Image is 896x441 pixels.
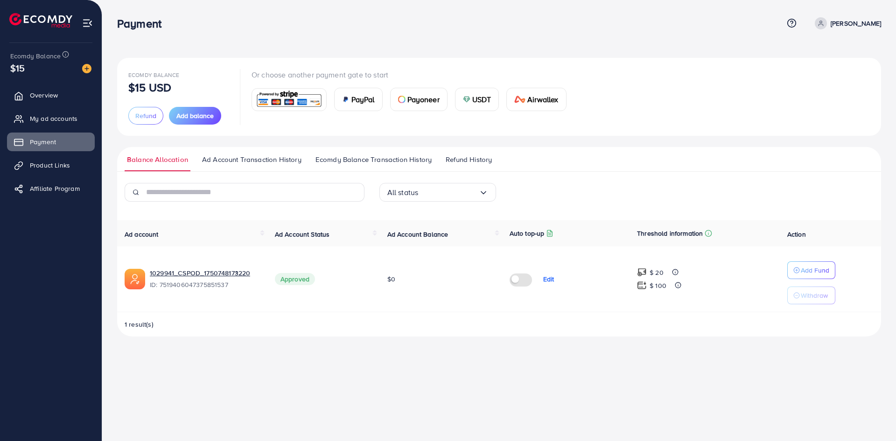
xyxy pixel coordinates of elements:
[30,91,58,100] span: Overview
[176,111,214,120] span: Add balance
[856,399,889,434] iframe: Chat
[128,107,163,125] button: Refund
[128,82,171,93] p: $15 USD
[82,64,91,73] img: image
[510,228,545,239] p: Auto top-up
[202,154,301,165] span: Ad Account Transaction History
[125,269,145,289] img: ic-ads-acc.e4c84228.svg
[252,69,574,80] p: Or choose another payment gate to start
[135,111,156,120] span: Refund
[390,88,448,111] a: cardPayoneer
[527,94,558,105] span: Airwallex
[30,161,70,170] span: Product Links
[650,280,666,291] p: $ 100
[811,17,881,29] a: [PERSON_NAME]
[637,267,647,277] img: top-up amount
[127,154,188,165] span: Balance Allocation
[275,273,315,285] span: Approved
[398,96,406,103] img: card
[506,88,566,111] a: cardAirwallex
[543,273,554,285] p: Edit
[125,230,159,239] span: Ad account
[514,96,525,103] img: card
[315,154,432,165] span: Ecomdy Balance Transaction History
[455,88,499,111] a: cardUSDT
[472,94,491,105] span: USDT
[150,268,260,290] div: <span class='underline'>1029941_CSPOD_1750748173220</span></br>7519406047375851537
[150,268,250,278] a: 1029941_CSPOD_1750748173220
[387,230,448,239] span: Ad Account Balance
[30,137,56,147] span: Payment
[637,228,703,239] p: Threshold information
[255,90,323,110] img: card
[9,13,72,28] img: logo
[831,18,881,29] p: [PERSON_NAME]
[446,154,492,165] span: Refund History
[82,18,93,28] img: menu
[387,185,419,200] span: All status
[30,114,77,123] span: My ad accounts
[169,107,221,125] button: Add balance
[10,61,25,75] span: $15
[7,133,95,151] a: Payment
[7,109,95,128] a: My ad accounts
[275,230,330,239] span: Ad Account Status
[7,156,95,175] a: Product Links
[379,183,496,202] div: Search for option
[117,17,169,30] h3: Payment
[342,96,350,103] img: card
[7,179,95,198] a: Affiliate Program
[125,320,154,329] span: 1 result(s)
[787,287,835,304] button: Withdraw
[351,94,375,105] span: PayPal
[463,96,470,103] img: card
[801,290,828,301] p: Withdraw
[407,94,440,105] span: Payoneer
[150,280,260,289] span: ID: 7519406047375851537
[30,184,80,193] span: Affiliate Program
[128,71,179,79] span: Ecomdy Balance
[637,280,647,290] img: top-up amount
[334,88,383,111] a: cardPayPal
[787,261,835,279] button: Add Fund
[418,185,478,200] input: Search for option
[387,274,395,284] span: $0
[787,230,806,239] span: Action
[801,265,829,276] p: Add Fund
[650,267,664,278] p: $ 20
[7,86,95,105] a: Overview
[10,51,61,61] span: Ecomdy Balance
[252,88,327,111] a: card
